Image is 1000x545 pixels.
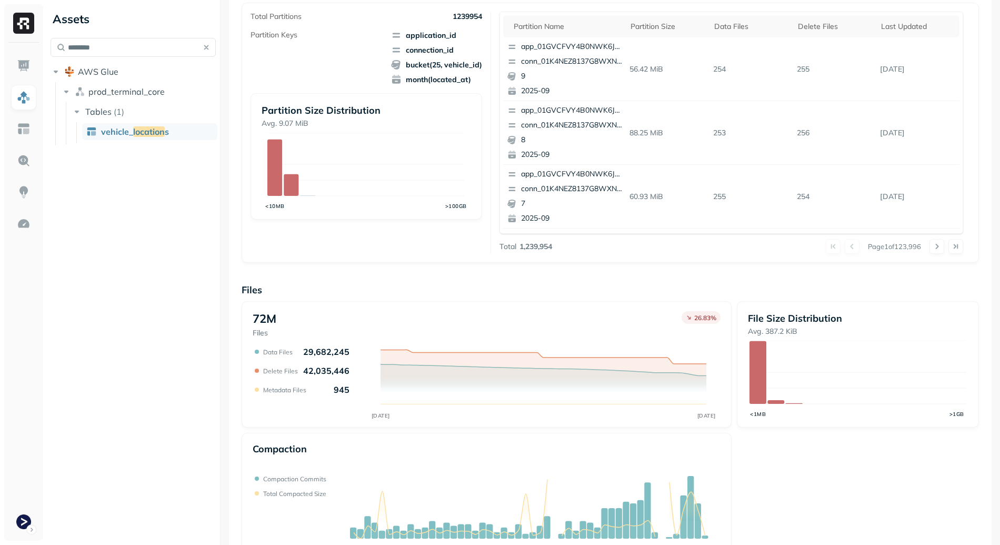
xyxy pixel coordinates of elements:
[625,124,709,142] p: 88.25 MiB
[263,386,306,394] p: Metadata Files
[265,203,285,210] tspan: <10MB
[334,384,349,395] p: 945
[72,103,217,120] button: Tables(1)
[78,66,118,77] span: AWS Glue
[61,83,216,100] button: prod_terminal_core
[303,365,349,376] p: 42,035,446
[521,135,623,145] p: 8
[503,37,627,101] button: app_01GVCFVY4B0NWK6JYK87JP2WRPconn_01K4NEZ8137G8WXNV00CK90XW192025-09
[391,74,482,85] span: month(located_at)
[748,312,968,324] p: File Size Distribution
[521,213,623,224] p: 2025-09
[85,106,112,117] span: Tables
[86,126,97,137] img: table
[521,86,623,96] p: 2025-09
[876,124,959,142] p: Sep 13, 2025
[263,348,293,356] p: Data Files
[242,284,979,296] p: Files
[625,187,709,206] p: 60.93 MiB
[75,86,85,97] img: namespace
[709,187,793,206] p: 255
[16,514,31,529] img: Terminal
[165,126,169,137] span: s
[251,30,297,40] p: Partition Keys
[263,475,326,483] p: Compaction commits
[453,12,482,22] p: 1239954
[521,150,623,160] p: 2025-09
[521,105,623,116] p: app_01GVCFVY4B0NWK6JYK87JP2WRP
[521,199,623,209] p: 7
[51,63,216,80] button: AWS Glue
[253,311,276,326] p: 72M
[262,118,471,128] p: Avg. 9.07 MiB
[793,60,876,78] p: 255
[303,346,349,357] p: 29,682,245
[82,123,217,140] a: vehicle_locations
[499,242,516,252] p: Total
[263,490,326,498] p: Total compacted size
[88,86,165,97] span: prod_terminal_core
[263,367,298,375] p: Delete Files
[253,328,276,338] p: Files
[709,60,793,78] p: 254
[521,42,623,52] p: app_01GVCFVY4B0NWK6JYK87JP2WRP
[391,30,482,41] span: application_id
[521,120,623,131] p: conn_01K4NEZ8137G8WXNV00CK90XW1
[133,126,165,137] span: location
[17,217,31,231] img: Optimization
[503,229,627,292] button: app_01GVCFVY4B0NWK6JYK87JP2WRPconn_01K4NEZ8137G8WXNV00CK90XW162025-09
[521,184,623,194] p: conn_01K4NEZ8137G8WXNV00CK90XW1
[714,22,787,32] div: Data Files
[503,101,627,164] button: app_01GVCFVY4B0NWK6JYK87JP2WRPconn_01K4NEZ8137G8WXNV00CK90XW182025-09
[881,22,954,32] div: Last updated
[709,124,793,142] p: 253
[514,22,621,32] div: Partition name
[503,165,627,228] button: app_01GVCFVY4B0NWK6JYK87JP2WRPconn_01K4NEZ8137G8WXNV00CK90XW172025-09
[949,411,964,418] tspan: >1GB
[51,11,216,27] div: Assets
[793,124,876,142] p: 256
[64,66,75,77] img: root
[798,22,871,32] div: Delete Files
[521,169,623,180] p: app_01GVCFVY4B0NWK6JYK87JP2WRP
[519,242,552,252] p: 1,239,954
[251,12,302,22] p: Total Partitions
[17,91,31,104] img: Assets
[17,154,31,167] img: Query Explorer
[114,106,124,117] p: ( 1 )
[750,411,766,418] tspan: <1MB
[876,187,959,206] p: Sep 13, 2025
[17,122,31,136] img: Asset Explorer
[697,412,715,419] tspan: [DATE]
[445,203,466,210] tspan: >100GB
[101,126,133,137] span: vehicle_
[521,56,623,67] p: conn_01K4NEZ8137G8WXNV00CK90XW1
[625,60,709,78] p: 56.42 MiB
[793,187,876,206] p: 254
[262,104,471,116] p: Partition Size Distribution
[521,71,623,82] p: 9
[868,242,921,251] p: Page 1 of 123,996
[253,443,307,455] p: Compaction
[17,59,31,73] img: Dashboard
[391,45,482,55] span: connection_id
[13,13,34,34] img: Ryft
[371,412,389,419] tspan: [DATE]
[694,314,716,322] p: 26.83 %
[631,22,704,32] div: Partition size
[391,60,482,70] span: bucket(25, vehicle_id)
[748,326,968,336] p: Avg. 387.2 KiB
[17,185,31,199] img: Insights
[876,60,959,78] p: Sep 13, 2025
